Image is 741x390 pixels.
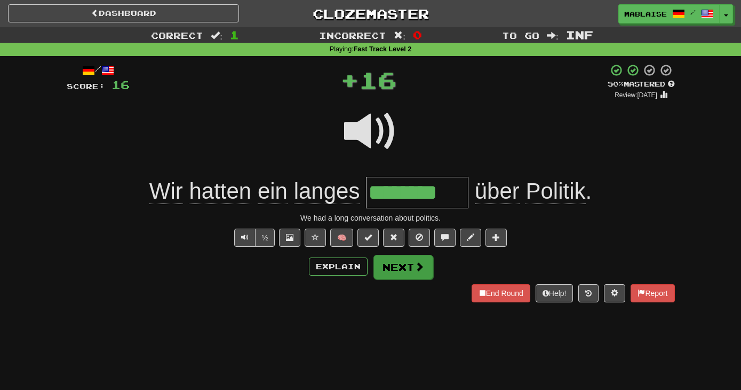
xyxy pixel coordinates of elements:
[189,178,251,204] span: hatten
[67,213,675,223] div: We had a long conversation about politics.
[615,91,657,99] small: Review: [DATE]
[502,30,539,41] span: To go
[536,284,573,302] button: Help!
[631,284,674,302] button: Report
[255,229,275,247] button: ½
[149,178,183,204] span: Wir
[472,284,530,302] button: End Round
[357,229,379,247] button: Set this sentence to 100% Mastered (alt+m)
[232,229,275,247] div: Text-to-speech controls
[434,229,456,247] button: Discuss sentence (alt+u)
[460,229,481,247] button: Edit sentence (alt+d)
[608,80,624,88] span: 50 %
[618,4,720,24] a: Mablaise /
[230,28,239,41] span: 1
[294,178,360,204] span: langes
[475,178,520,204] span: über
[354,45,412,53] strong: Fast Track Level 2
[359,66,396,93] span: 16
[111,78,130,91] span: 16
[319,30,386,41] span: Incorrect
[305,229,326,247] button: Favorite sentence (alt+f)
[340,64,359,96] span: +
[566,28,593,41] span: Inf
[394,31,405,40] span: :
[547,31,559,40] span: :
[67,82,105,91] span: Score:
[608,80,675,89] div: Mastered
[413,28,422,41] span: 0
[8,4,239,22] a: Dashboard
[234,229,256,247] button: Play sentence audio (ctl+space)
[211,31,222,40] span: :
[373,255,433,279] button: Next
[309,258,368,276] button: Explain
[330,229,353,247] button: 🧠
[578,284,599,302] button: Round history (alt+y)
[67,64,130,77] div: /
[383,229,404,247] button: Reset to 0% Mastered (alt+r)
[690,9,696,16] span: /
[258,178,288,204] span: ein
[468,178,592,204] span: .
[525,178,585,204] span: Politik
[409,229,430,247] button: Ignore sentence (alt+i)
[151,30,203,41] span: Correct
[255,4,486,23] a: Clozemaster
[279,229,300,247] button: Show image (alt+x)
[485,229,507,247] button: Add to collection (alt+a)
[624,9,667,19] span: Mablaise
